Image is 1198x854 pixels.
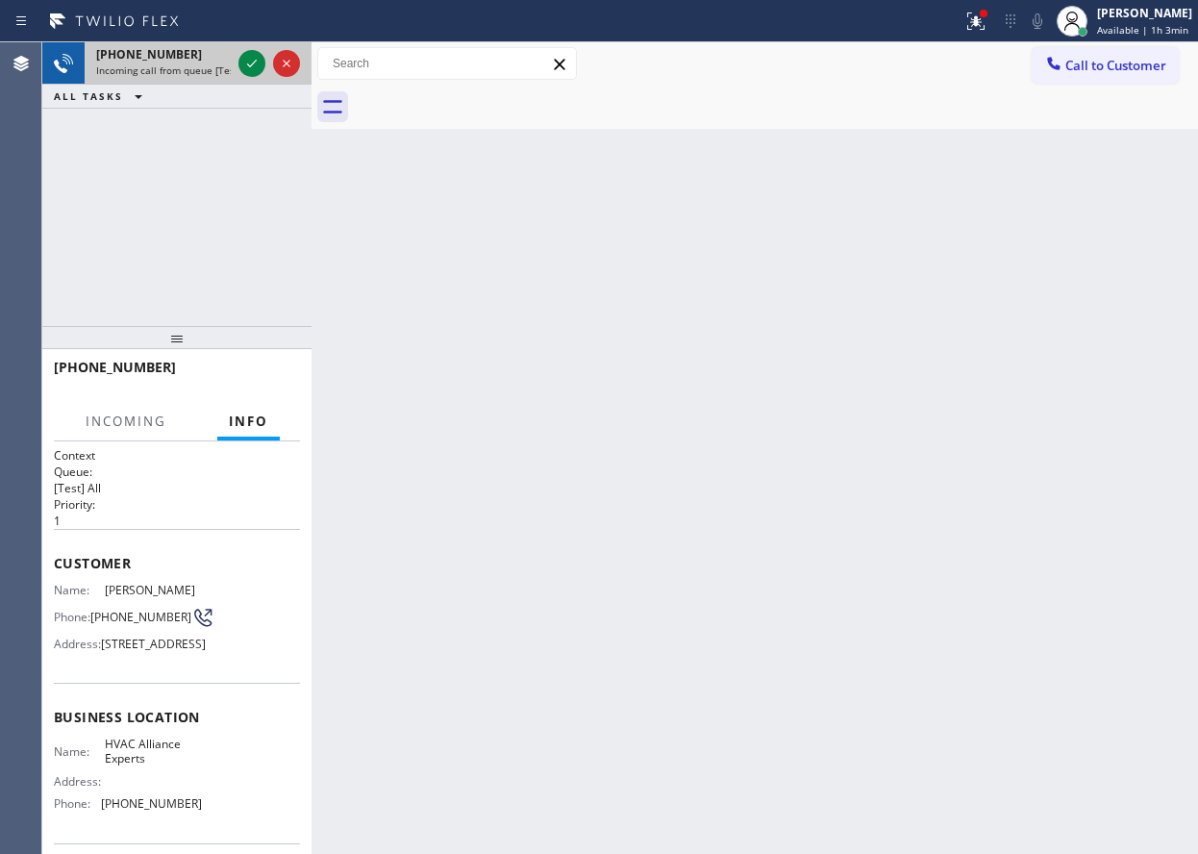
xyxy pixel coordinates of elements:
[54,796,101,811] span: Phone:
[96,46,202,63] span: [PHONE_NUMBER]
[1097,5,1192,21] div: [PERSON_NAME]
[86,413,166,430] span: Incoming
[54,637,101,651] span: Address:
[54,513,300,529] p: 1
[101,796,202,811] span: [PHONE_NUMBER]
[229,413,268,430] span: Info
[105,737,201,766] span: HVAC Alliance Experts
[54,744,105,759] span: Name:
[54,480,300,496] p: [Test] All
[238,50,265,77] button: Accept
[54,583,105,597] span: Name:
[54,496,300,513] h2: Priority:
[105,583,201,597] span: [PERSON_NAME]
[54,610,90,624] span: Phone:
[1024,8,1051,35] button: Mute
[54,464,300,480] h2: Queue:
[1032,47,1179,84] button: Call to Customer
[54,89,123,103] span: ALL TASKS
[74,403,178,440] button: Incoming
[273,50,300,77] button: Reject
[1065,57,1166,74] span: Call to Customer
[54,447,300,464] h1: Context
[54,554,300,572] span: Customer
[96,63,256,77] span: Incoming call from queue [Test] All
[54,358,176,376] span: [PHONE_NUMBER]
[90,610,191,624] span: [PHONE_NUMBER]
[54,708,300,726] span: Business location
[318,48,576,79] input: Search
[217,403,280,440] button: Info
[1097,23,1188,37] span: Available | 1h 3min
[101,637,206,651] span: [STREET_ADDRESS]
[42,85,162,108] button: ALL TASKS
[54,774,105,789] span: Address:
